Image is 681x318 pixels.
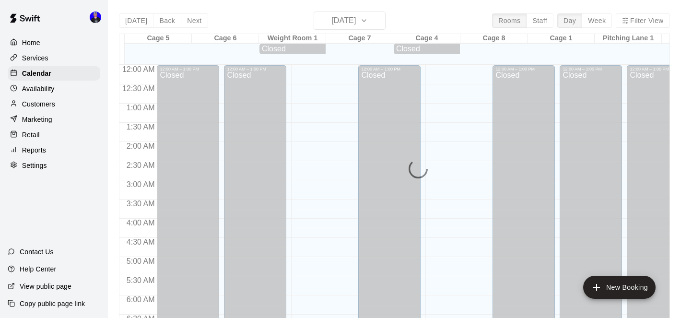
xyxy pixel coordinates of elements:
p: Reports [22,145,46,155]
span: 6:00 AM [124,295,157,304]
div: 12:00 AM – 1:00 PM [361,67,418,71]
p: Help Center [20,264,56,274]
span: 3:30 AM [124,200,157,208]
img: Tyler LeClair [90,12,101,23]
p: Copy public page link [20,299,85,308]
div: 12:00 AM – 1:00 PM [227,67,283,71]
div: Cage 4 [393,34,460,43]
span: 1:00 AM [124,104,157,112]
a: Customers [8,97,100,111]
span: 2:30 AM [124,161,157,169]
div: Pitching Lane 1 [595,34,662,43]
p: Availability [22,84,55,94]
span: 12:30 AM [120,84,157,93]
p: View public page [20,282,71,291]
p: Contact Us [20,247,54,257]
div: 12:00 AM – 1:00 PM [563,67,619,71]
div: Cage 6 [192,34,259,43]
button: add [583,276,656,299]
p: Services [22,53,48,63]
div: Cage 1 [528,34,595,43]
a: Reports [8,143,100,157]
div: Cage 7 [326,34,393,43]
div: 12:00 AM – 1:00 PM [160,67,216,71]
div: Cage 5 [125,34,192,43]
p: Retail [22,130,40,140]
span: 4:30 AM [124,238,157,246]
a: Home [8,35,100,50]
span: 2:00 AM [124,142,157,150]
span: 12:00 AM [120,65,157,73]
p: Calendar [22,69,51,78]
a: Services [8,51,100,65]
div: Closed [396,45,458,53]
div: Tyler LeClair [88,8,108,27]
div: Cage 8 [460,34,528,43]
div: 12:00 AM – 1:00 PM [495,67,552,71]
div: Weight Room 1 [259,34,326,43]
span: 1:30 AM [124,123,157,131]
span: 5:30 AM [124,276,157,284]
a: Calendar [8,66,100,81]
p: Marketing [22,115,52,124]
span: 4:00 AM [124,219,157,227]
a: Marketing [8,112,100,127]
p: Home [22,38,40,47]
p: Customers [22,99,55,109]
a: Retail [8,128,100,142]
div: Closed [262,45,323,53]
a: Availability [8,82,100,96]
span: 3:00 AM [124,180,157,188]
p: Settings [22,161,47,170]
a: Settings [8,158,100,173]
span: 5:00 AM [124,257,157,265]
